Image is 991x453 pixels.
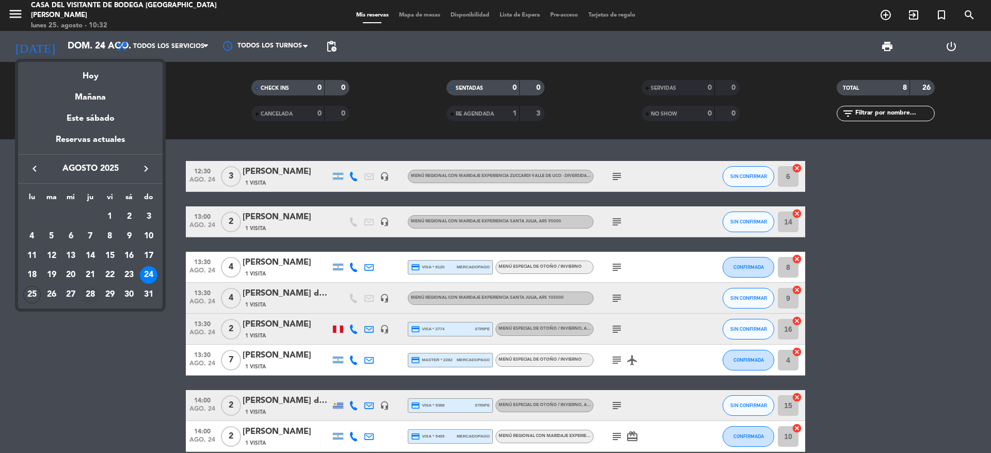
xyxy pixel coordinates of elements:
[82,286,99,303] div: 28
[61,246,81,266] td: 13 de agosto de 2025
[61,265,81,285] td: 20 de agosto de 2025
[43,286,60,303] div: 26
[139,207,158,226] td: 3 de agosto de 2025
[22,207,100,226] td: AGO.
[82,247,99,265] div: 14
[61,285,81,304] td: 27 de agosto de 2025
[62,247,79,265] div: 13
[23,266,41,284] div: 18
[139,191,158,207] th: domingo
[82,228,99,245] div: 7
[44,162,137,175] span: agosto 2025
[120,285,139,304] td: 30 de agosto de 2025
[139,246,158,266] td: 17 de agosto de 2025
[22,246,42,266] td: 11 de agosto de 2025
[18,133,163,154] div: Reservas actuales
[25,162,44,175] button: keyboard_arrow_left
[139,265,158,285] td: 24 de agosto de 2025
[120,207,139,226] td: 2 de agosto de 2025
[81,265,100,285] td: 21 de agosto de 2025
[101,286,119,303] div: 29
[120,228,138,245] div: 9
[43,228,60,245] div: 5
[101,247,119,265] div: 15
[100,285,120,304] td: 29 de agosto de 2025
[42,226,61,246] td: 5 de agosto de 2025
[43,247,60,265] div: 12
[101,208,119,225] div: 1
[120,247,138,265] div: 16
[62,266,79,284] div: 20
[81,285,100,304] td: 28 de agosto de 2025
[23,228,41,245] div: 4
[18,62,163,83] div: Hoy
[100,246,120,266] td: 15 de agosto de 2025
[101,228,119,245] div: 8
[42,265,61,285] td: 19 de agosto de 2025
[120,265,139,285] td: 23 de agosto de 2025
[120,266,138,284] div: 23
[100,226,120,246] td: 8 de agosto de 2025
[42,246,61,266] td: 12 de agosto de 2025
[61,226,81,246] td: 6 de agosto de 2025
[28,163,41,175] i: keyboard_arrow_left
[120,226,139,246] td: 9 de agosto de 2025
[81,226,100,246] td: 7 de agosto de 2025
[140,208,157,225] div: 3
[100,191,120,207] th: viernes
[120,208,138,225] div: 2
[139,285,158,304] td: 31 de agosto de 2025
[140,286,157,303] div: 31
[22,265,42,285] td: 18 de agosto de 2025
[23,247,41,265] div: 11
[139,226,158,246] td: 10 de agosto de 2025
[42,191,61,207] th: martes
[140,266,157,284] div: 24
[120,246,139,266] td: 16 de agosto de 2025
[43,266,60,284] div: 19
[42,285,61,304] td: 26 de agosto de 2025
[140,247,157,265] div: 17
[100,207,120,226] td: 1 de agosto de 2025
[82,266,99,284] div: 21
[140,228,157,245] div: 10
[62,228,79,245] div: 6
[120,286,138,303] div: 30
[137,162,155,175] button: keyboard_arrow_right
[62,286,79,303] div: 27
[22,285,42,304] td: 25 de agosto de 2025
[101,266,119,284] div: 22
[140,163,152,175] i: keyboard_arrow_right
[100,265,120,285] td: 22 de agosto de 2025
[22,226,42,246] td: 4 de agosto de 2025
[81,246,100,266] td: 14 de agosto de 2025
[81,191,100,207] th: jueves
[22,191,42,207] th: lunes
[61,191,81,207] th: miércoles
[18,104,163,133] div: Este sábado
[23,286,41,303] div: 25
[120,191,139,207] th: sábado
[18,83,163,104] div: Mañana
